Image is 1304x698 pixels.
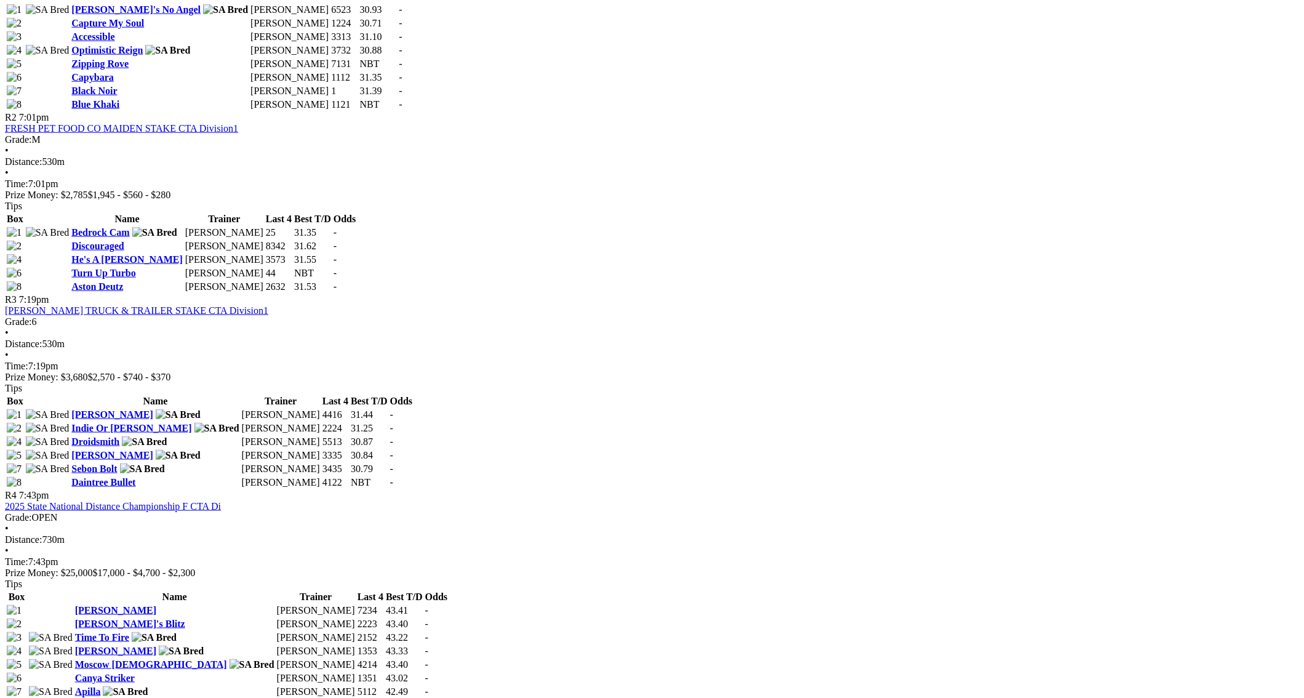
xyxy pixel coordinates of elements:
img: SA Bred [26,227,70,238]
img: SA Bred [26,409,70,420]
img: SA Bred [194,423,239,434]
img: SA Bred [26,45,70,56]
td: 1224 [330,17,358,30]
td: 7131 [330,58,358,70]
span: - [390,450,393,460]
img: 7 [7,463,22,475]
td: 1351 [357,672,384,684]
td: [PERSON_NAME] [276,686,356,698]
td: NBT [294,267,332,279]
img: 3 [7,31,22,42]
img: SA Bred [122,436,167,447]
td: 30.84 [350,449,388,462]
td: 3313 [330,31,358,43]
a: Blue Khaki [71,99,119,110]
span: - [399,18,402,28]
span: - [334,254,337,265]
a: Moscow [DEMOGRAPHIC_DATA] [75,659,227,670]
td: [PERSON_NAME] [276,659,356,671]
img: 4 [7,436,22,447]
th: Name [71,395,239,407]
a: FRESH PET FOOD CO MAIDEN STAKE CTA Division1 [5,123,238,134]
th: Last 4 [357,591,384,603]
th: Odds [390,395,413,407]
a: [PERSON_NAME] TRUCK & TRAILER STAKE CTA Division1 [5,305,268,316]
td: 8342 [265,240,292,252]
span: Time: [5,556,28,567]
img: 1 [7,605,22,616]
span: - [399,99,402,110]
span: - [390,477,393,487]
a: [PERSON_NAME]'s Blitz [75,619,185,629]
td: NBT [350,476,388,489]
span: - [399,4,402,15]
div: 730m [5,534,1299,545]
td: 3335 [322,449,349,462]
a: [PERSON_NAME]'s No Angel [71,4,201,15]
img: 2 [7,423,22,434]
td: 30.87 [350,436,388,448]
td: 7234 [357,604,384,617]
td: 43.40 [385,618,423,630]
img: SA Bred [26,423,70,434]
td: 43.41 [385,604,423,617]
td: 43.02 [385,672,423,684]
span: - [334,227,337,238]
img: SA Bred [145,45,190,56]
td: 44 [265,267,292,279]
span: - [334,268,337,278]
a: Capture My Soul [71,18,144,28]
a: He's A [PERSON_NAME] [71,254,182,265]
td: 5112 [357,686,384,698]
span: • [5,327,9,338]
span: Tips [5,201,22,211]
td: NBT [359,58,398,70]
a: Daintree Bullet [71,477,135,487]
td: 31.62 [294,240,332,252]
td: [PERSON_NAME] [276,645,356,657]
span: $17,000 - $4,700 - $2,300 [93,568,196,578]
span: Time: [5,179,28,189]
td: [PERSON_NAME] [241,463,321,475]
td: [PERSON_NAME] [250,85,329,97]
img: 6 [7,673,22,684]
td: 25 [265,227,292,239]
span: Tips [5,383,22,393]
img: 8 [7,477,22,488]
td: 2223 [357,618,384,630]
img: SA Bred [29,659,73,670]
span: - [425,646,428,656]
td: NBT [359,98,398,111]
span: • [5,545,9,556]
td: [PERSON_NAME] [250,17,329,30]
td: 31.39 [359,85,398,97]
img: 2 [7,241,22,252]
a: Apilla [75,686,101,697]
td: [PERSON_NAME] [241,409,321,421]
span: Grade: [5,512,32,523]
img: 1 [7,4,22,15]
span: Grade: [5,134,32,145]
img: 2 [7,619,22,630]
div: OPEN [5,512,1299,523]
img: 3 [7,632,22,643]
td: 2152 [357,632,384,644]
div: 7:19pm [5,361,1299,372]
img: SA Bred [26,4,70,15]
span: - [390,409,393,420]
span: - [390,436,393,447]
th: Best T/D [294,213,332,225]
span: - [399,45,402,55]
td: [PERSON_NAME] [241,436,321,448]
div: M [5,134,1299,145]
th: Last 4 [265,213,292,225]
span: Distance: [5,534,42,545]
td: [PERSON_NAME] [241,422,321,435]
img: 1 [7,227,22,238]
span: Time: [5,361,28,371]
img: 7 [7,86,22,97]
img: SA Bred [203,4,248,15]
img: SA Bred [26,436,70,447]
span: Box [9,592,25,602]
img: 8 [7,281,22,292]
